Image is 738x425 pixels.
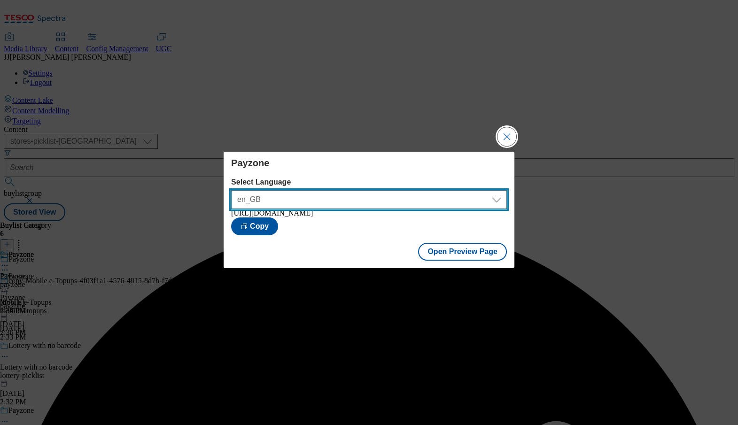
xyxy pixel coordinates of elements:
div: [URL][DOMAIN_NAME] [231,209,507,217]
h4: Payzone [231,157,507,169]
button: Close Modal [497,127,516,146]
button: Open Preview Page [418,243,507,261]
div: Modal [224,152,514,268]
button: Copy [231,217,278,235]
label: Select Language [231,178,507,186]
